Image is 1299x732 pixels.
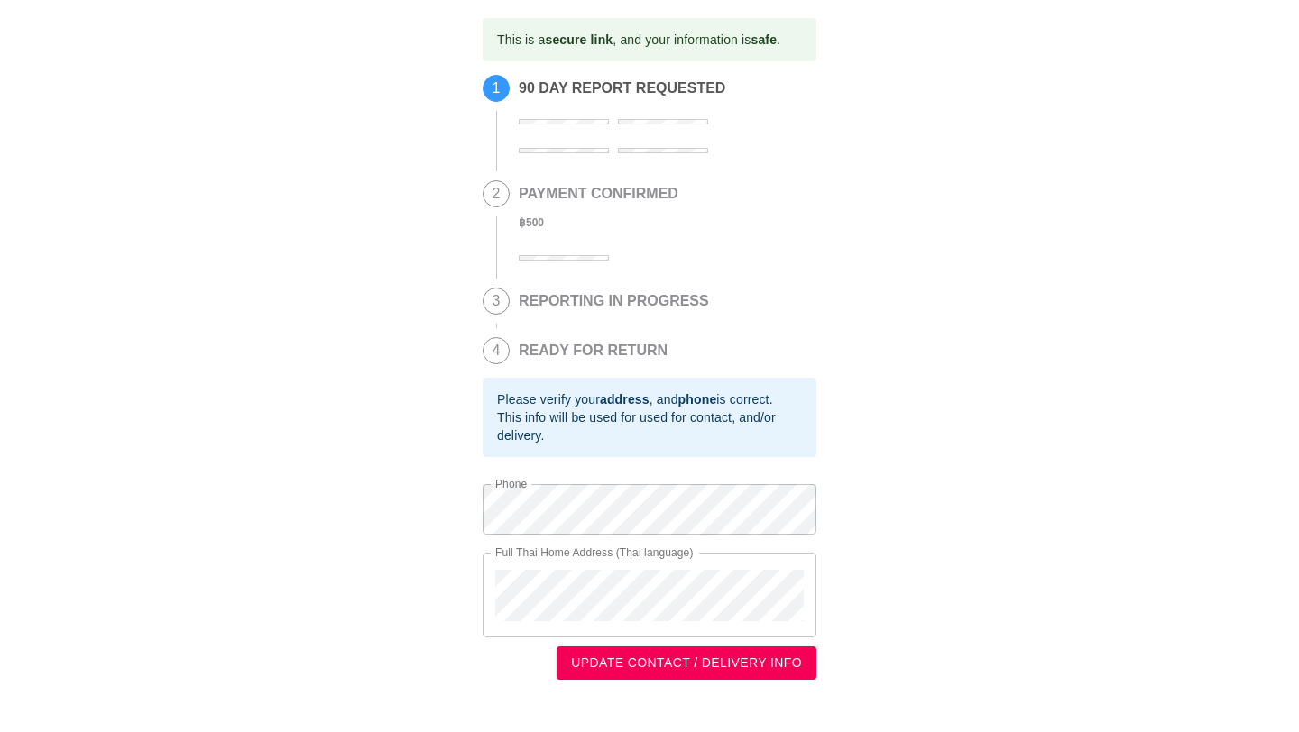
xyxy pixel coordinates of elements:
[497,408,802,444] div: This info will be used for used for contact, and/or delivery.
[557,646,816,680] button: UPDATE CONTACT / DELIVERY INFO
[751,32,777,47] b: safe
[678,392,717,407] b: phone
[519,343,668,359] h2: READY FOR RETURN
[484,288,509,314] span: 3
[497,23,780,56] div: This is a , and your information is .
[519,186,678,202] h2: PAYMENT CONFIRMED
[484,338,509,363] span: 4
[484,181,509,206] span: 2
[519,293,709,309] h2: REPORTING IN PROGRESS
[545,32,613,47] b: secure link
[519,216,544,229] b: ฿ 500
[519,80,807,96] h2: 90 DAY REPORT REQUESTED
[497,390,802,408] div: Please verify your , and is correct.
[600,392,649,407] b: address
[484,76,509,101] span: 1
[571,652,802,674] span: UPDATE CONTACT / DELIVERY INFO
